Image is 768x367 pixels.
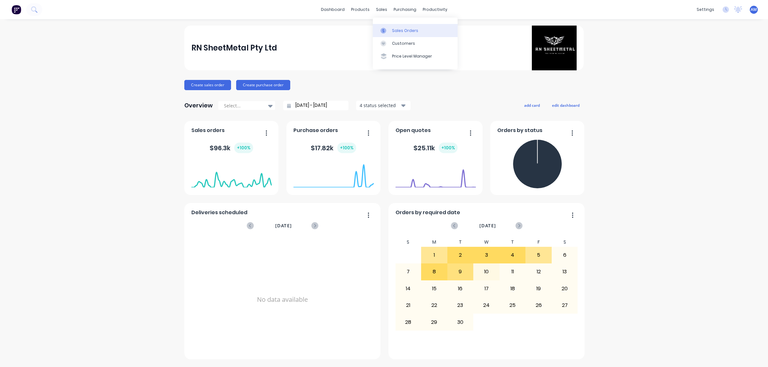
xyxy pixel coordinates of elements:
[421,314,447,330] div: 29
[474,297,499,313] div: 24
[390,5,420,14] div: purchasing
[392,53,432,59] div: Price Level Manager
[348,5,373,14] div: products
[421,281,447,297] div: 15
[396,127,431,134] span: Open quotes
[337,143,356,153] div: + 100 %
[421,247,447,263] div: 1
[236,80,290,90] button: Create purchase order
[420,5,451,14] div: productivity
[479,222,496,229] span: [DATE]
[311,143,356,153] div: $ 17.82k
[448,264,473,280] div: 9
[191,238,374,362] div: No data available
[448,281,473,297] div: 16
[318,5,348,14] a: dashboard
[474,281,499,297] div: 17
[356,101,411,110] button: 4 status selected
[373,5,390,14] div: sales
[525,238,552,247] div: F
[396,281,421,297] div: 14
[392,28,418,34] div: Sales Orders
[447,238,474,247] div: T
[210,143,253,153] div: $ 96.3k
[552,247,578,263] div: 6
[448,297,473,313] div: 23
[234,143,253,153] div: + 100 %
[439,143,458,153] div: + 100 %
[191,127,225,134] span: Sales orders
[552,281,578,297] div: 20
[526,297,551,313] div: 26
[191,42,277,54] div: RN SheetMetal Pty Ltd
[396,314,421,330] div: 28
[500,247,525,263] div: 4
[552,297,578,313] div: 27
[751,7,757,12] span: AM
[552,238,578,247] div: S
[373,37,458,50] a: Customers
[395,238,421,247] div: S
[360,102,400,109] div: 4 status selected
[693,5,717,14] div: settings
[473,238,500,247] div: W
[12,5,21,14] img: Factory
[392,41,415,46] div: Customers
[421,297,447,313] div: 22
[396,264,421,280] div: 7
[448,247,473,263] div: 2
[421,238,447,247] div: M
[275,222,292,229] span: [DATE]
[421,264,447,280] div: 8
[548,101,584,109] button: edit dashboard
[532,26,577,70] img: RN SheetMetal Pty Ltd
[373,50,458,63] a: Price Level Manager
[500,281,525,297] div: 18
[552,264,578,280] div: 13
[474,264,499,280] div: 10
[497,127,542,134] span: Orders by status
[191,209,247,216] span: Deliveries scheduled
[413,143,458,153] div: $ 25.11k
[520,101,544,109] button: add card
[474,247,499,263] div: 3
[184,80,231,90] button: Create sales order
[500,238,526,247] div: T
[373,24,458,37] a: Sales Orders
[526,281,551,297] div: 19
[526,247,551,263] div: 5
[448,314,473,330] div: 30
[526,264,551,280] div: 12
[293,127,338,134] span: Purchase orders
[184,99,213,112] div: Overview
[396,297,421,313] div: 21
[500,264,525,280] div: 11
[500,297,525,313] div: 25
